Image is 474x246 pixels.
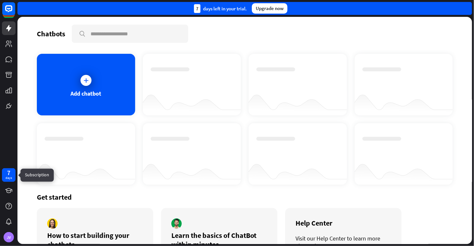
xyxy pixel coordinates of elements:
div: 7 [7,170,10,176]
div: Upgrade now [252,3,287,14]
div: days left in your trial. [194,4,247,13]
img: author [171,218,182,229]
div: days [5,176,12,180]
img: author [47,218,58,229]
div: 7 [194,4,200,13]
div: JV [4,232,14,242]
button: Open LiveChat chat widget [5,3,25,22]
a: 7 days [2,168,16,182]
div: Add chatbot [70,90,101,97]
div: Chatbots [37,29,65,38]
div: Help Center [296,218,391,228]
div: Get started [37,193,453,202]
